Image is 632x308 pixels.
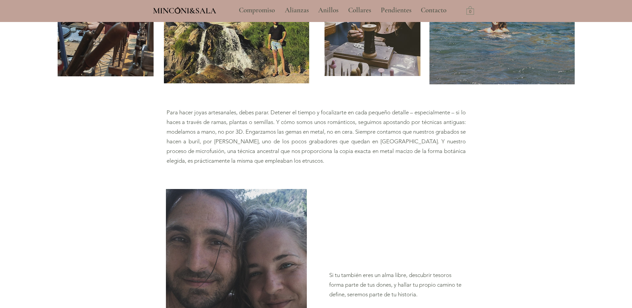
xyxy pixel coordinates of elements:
p: Para hacer joyas artesanales, debes parar. Detener el tiempo y focalizarte en cada pequeño detall... [167,108,466,165]
p: Alianzas [282,2,312,19]
a: Contacto [416,2,452,19]
a: Anillos [313,2,343,19]
nav: Sitio [221,2,465,19]
span: MINCONI&SALA [153,6,216,16]
text: 0 [469,10,471,14]
p: Pendientes [377,2,415,19]
p: Collares [345,2,374,19]
p: Si tu también eres un alma libre, descubrir tesoros forma parte de tus dones, y hallar tu propio ... [329,270,466,299]
p: Contacto [417,2,450,19]
img: Minconi Sala [175,7,181,14]
a: MINCONI&SALA [153,4,216,15]
p: Anillos [315,2,342,19]
a: Collares [343,2,376,19]
a: Pendientes [376,2,416,19]
a: Alianzas [280,2,313,19]
a: Compromiso [234,2,280,19]
a: Carrito con 0 ítems [466,6,474,15]
p: Compromiso [236,2,278,19]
